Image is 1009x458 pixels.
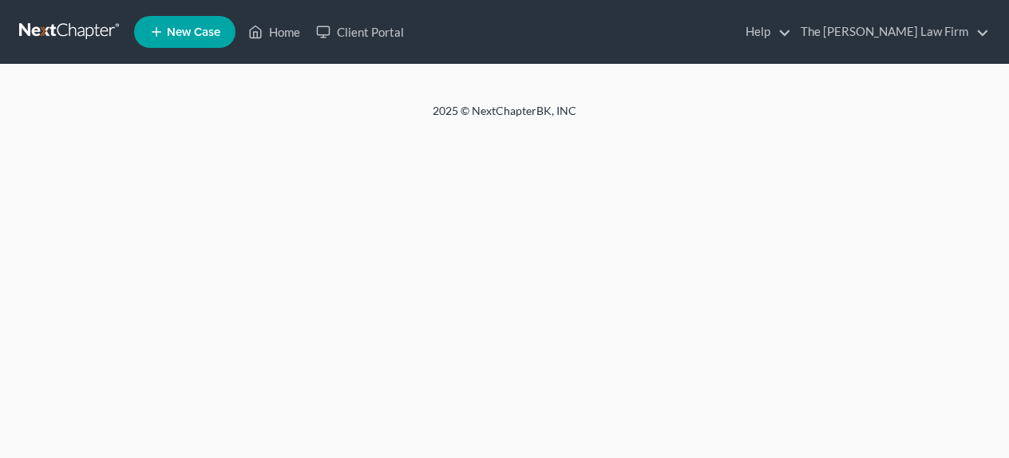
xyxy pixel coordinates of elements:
[240,18,308,46] a: Home
[49,103,960,132] div: 2025 © NextChapterBK, INC
[308,18,412,46] a: Client Portal
[738,18,791,46] a: Help
[134,16,235,48] new-legal-case-button: New Case
[793,18,989,46] a: The [PERSON_NAME] Law Firm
